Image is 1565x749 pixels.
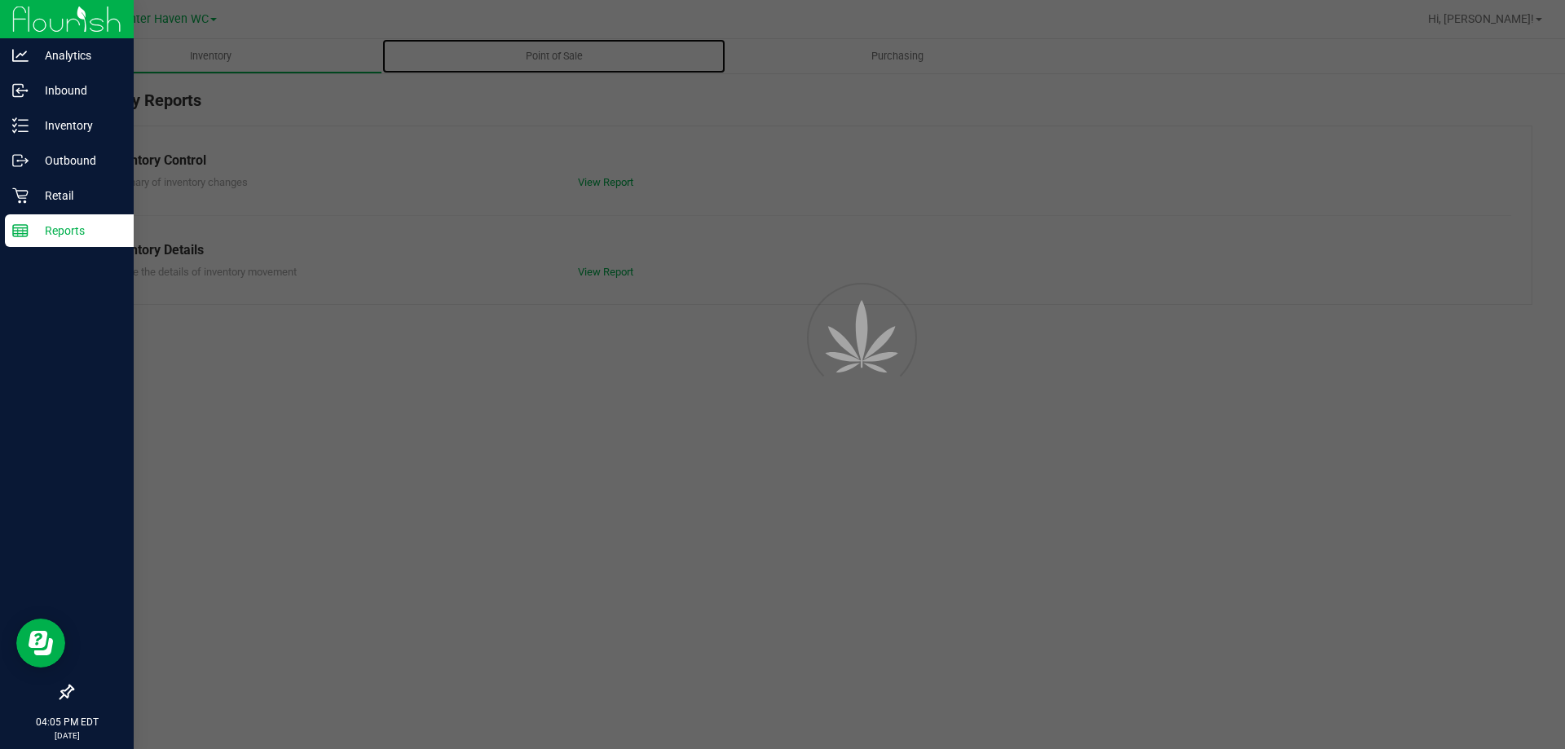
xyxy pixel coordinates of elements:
p: 04:05 PM EDT [7,715,126,729]
p: [DATE] [7,729,126,742]
inline-svg: Inbound [12,82,29,99]
p: Outbound [29,151,126,170]
p: Inbound [29,81,126,100]
p: Analytics [29,46,126,65]
inline-svg: Reports [12,222,29,239]
inline-svg: Analytics [12,47,29,64]
p: Inventory [29,116,126,135]
inline-svg: Retail [12,187,29,204]
inline-svg: Inventory [12,117,29,134]
p: Retail [29,186,126,205]
inline-svg: Outbound [12,152,29,169]
p: Reports [29,221,126,240]
iframe: Resource center [16,619,65,667]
